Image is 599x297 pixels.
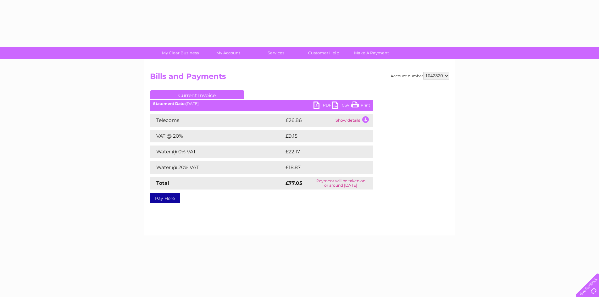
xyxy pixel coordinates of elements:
td: Show details [334,114,373,127]
strong: Total [156,180,169,186]
div: Account number [391,72,449,80]
td: VAT @ 20% [150,130,284,142]
a: Pay Here [150,193,180,203]
a: My Account [202,47,254,59]
td: £26.86 [284,114,334,127]
td: Telecoms [150,114,284,127]
a: Current Invoice [150,90,244,99]
a: Customer Help [298,47,350,59]
b: Statement Date: [153,101,186,106]
a: CSV [332,102,351,111]
a: PDF [313,102,332,111]
a: Services [250,47,302,59]
td: Water @ 20% VAT [150,161,284,174]
a: Make A Payment [346,47,397,59]
td: £22.17 [284,146,360,158]
a: Print [351,102,370,111]
strong: £77.05 [286,180,302,186]
td: £18.87 [284,161,360,174]
a: My Clear Business [154,47,206,59]
td: Payment will be taken on or around [DATE] [308,177,373,190]
h2: Bills and Payments [150,72,449,84]
td: £9.15 [284,130,358,142]
td: Water @ 0% VAT [150,146,284,158]
div: [DATE] [150,102,373,106]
